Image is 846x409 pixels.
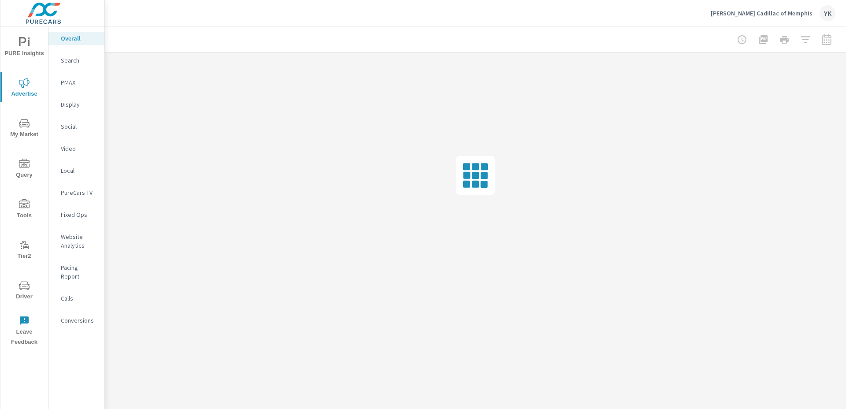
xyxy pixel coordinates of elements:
div: Fixed Ops [48,208,104,221]
span: Driver [3,280,45,302]
p: Website Analytics [61,232,97,250]
p: Search [61,56,97,65]
div: Overall [48,32,104,45]
p: Local [61,166,97,175]
p: Display [61,100,97,109]
div: PMAX [48,76,104,89]
span: PURE Insights [3,37,45,59]
span: Query [3,159,45,180]
div: nav menu [0,26,48,351]
span: My Market [3,118,45,140]
p: Pacing Report [61,263,97,281]
p: [PERSON_NAME] Cadillac of Memphis [711,9,813,17]
div: Local [48,164,104,177]
div: PureCars TV [48,186,104,199]
p: Conversions [61,316,97,325]
div: Conversions [48,314,104,327]
div: Pacing Report [48,261,104,283]
span: Advertise [3,78,45,99]
div: Video [48,142,104,155]
div: YK [820,5,835,21]
p: Overall [61,34,97,43]
p: PMAX [61,78,97,87]
p: Video [61,144,97,153]
span: Tier2 [3,240,45,261]
div: Social [48,120,104,133]
div: Calls [48,292,104,305]
span: Leave Feedback [3,316,45,347]
p: Calls [61,294,97,303]
span: Tools [3,199,45,221]
div: Display [48,98,104,111]
p: PureCars TV [61,188,97,197]
div: Search [48,54,104,67]
div: Website Analytics [48,230,104,252]
p: Fixed Ops [61,210,97,219]
p: Social [61,122,97,131]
